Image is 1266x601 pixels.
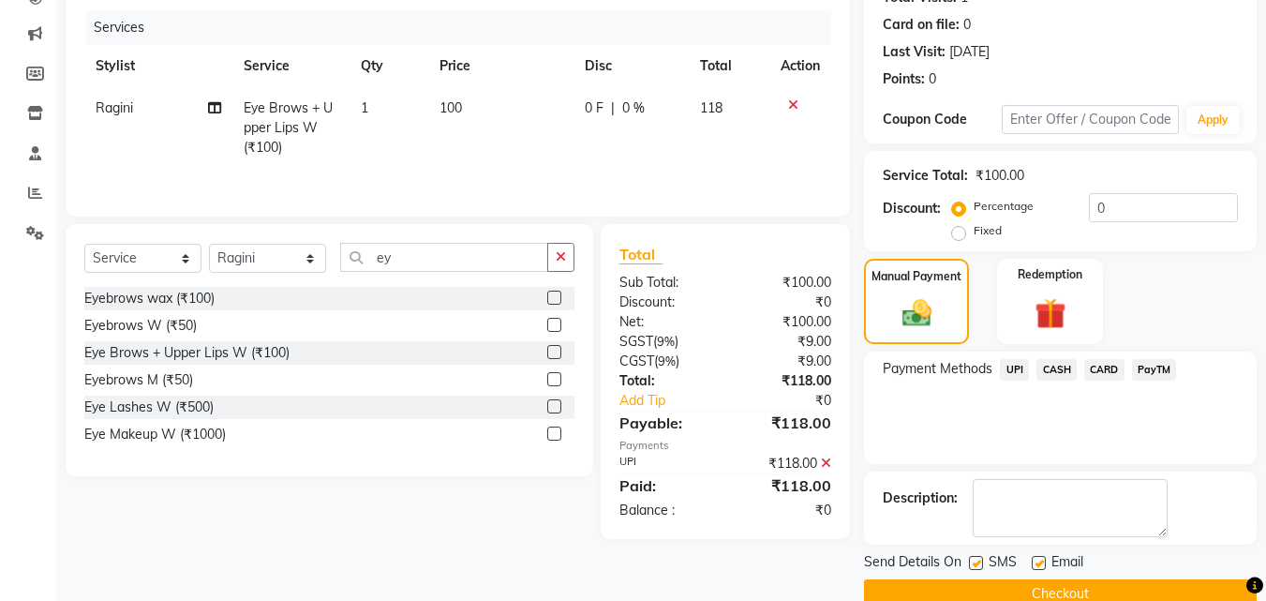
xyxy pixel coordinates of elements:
div: ₹9.00 [725,332,845,352]
span: 0 F [585,98,603,118]
span: Payment Methods [883,359,992,379]
div: ₹100.00 [976,166,1024,186]
div: Discount: [883,199,941,218]
th: Total [689,45,770,87]
div: Service Total: [883,166,968,186]
div: ₹100.00 [725,312,845,332]
span: SMS [989,552,1017,576]
span: CASH [1036,359,1077,381]
div: Balance : [605,501,725,520]
label: Fixed [974,222,1002,239]
th: Disc [573,45,689,87]
div: Last Visit: [883,42,946,62]
div: Total: [605,371,725,391]
div: Eye Brows + Upper Lips W (₹100) [84,343,290,363]
th: Service [232,45,350,87]
div: Points: [883,69,925,89]
label: Percentage [974,198,1034,215]
div: Eyebrows M (₹50) [84,370,193,390]
div: ₹100.00 [725,273,845,293]
div: Paid: [605,474,725,497]
span: PayTM [1132,359,1177,381]
input: Enter Offer / Coupon Code [1002,105,1179,134]
div: ₹9.00 [725,352,845,371]
div: ₹118.00 [725,371,845,391]
a: Add Tip [605,391,745,411]
div: ₹0 [746,391,846,411]
div: ₹118.00 [725,412,845,434]
div: Eyebrows wax (₹100) [84,289,215,308]
span: 100 [439,99,462,116]
label: Redemption [1018,266,1082,283]
button: Apply [1186,106,1240,134]
img: _gift.svg [1025,294,1076,333]
div: Coupon Code [883,110,1001,129]
div: Net: [605,312,725,332]
div: ₹0 [725,293,845,312]
div: ( ) [605,332,725,352]
span: CARD [1084,359,1125,381]
div: Payments [619,438,831,454]
div: Eye Makeup W (₹1000) [84,425,226,444]
div: [DATE] [949,42,990,62]
span: 1 [361,99,368,116]
span: SGST [619,333,653,350]
div: 0 [929,69,936,89]
input: Search or Scan [340,243,548,272]
span: UPI [1000,359,1029,381]
th: Price [428,45,573,87]
span: Total [619,245,663,264]
div: Sub Total: [605,273,725,293]
span: Send Details On [864,552,961,576]
th: Stylist [84,45,232,87]
th: Qty [350,45,428,87]
div: Description: [883,488,958,508]
div: Eye Lashes W (₹500) [84,398,214,417]
div: ₹0 [725,501,845,520]
div: ₹118.00 [725,454,845,473]
span: 9% [657,334,675,349]
label: Manual Payment [871,268,961,285]
div: Card on file: [883,15,960,35]
span: 9% [658,353,676,368]
span: Ragini [96,99,133,116]
th: Action [769,45,831,87]
div: Payable: [605,412,725,434]
span: CGST [619,353,654,369]
img: _cash.svg [893,296,941,330]
span: 0 % [622,98,645,118]
div: ₹118.00 [725,474,845,497]
div: Eyebrows W (₹50) [84,316,197,336]
span: 118 [700,99,722,116]
span: Email [1051,552,1083,576]
div: ( ) [605,352,725,371]
span: Eye Brows + Upper Lips W (₹100) [244,99,333,156]
div: Discount: [605,293,725,312]
div: UPI [605,454,725,473]
span: | [611,98,615,118]
div: 0 [963,15,971,35]
div: Services [86,10,845,45]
